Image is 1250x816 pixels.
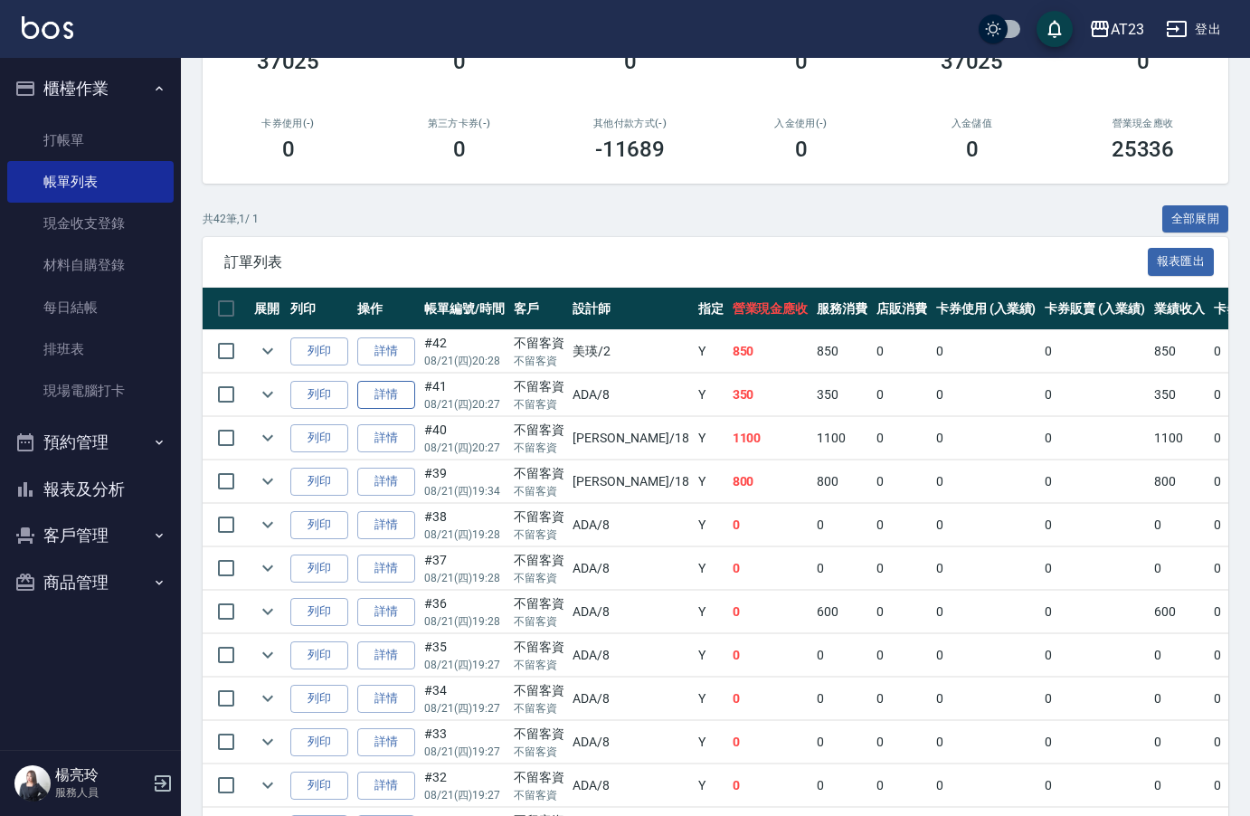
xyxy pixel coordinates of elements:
a: 帳單列表 [7,161,174,203]
td: 0 [1040,374,1150,416]
td: 0 [872,460,932,503]
button: expand row [254,381,281,408]
td: 美瑛 /2 [568,330,693,373]
th: 卡券販賣 (入業績) [1040,288,1150,330]
button: expand row [254,511,281,538]
h3: 25336 [1112,137,1175,162]
button: 列印 [290,381,348,409]
td: 0 [872,764,932,807]
td: 0 [1040,504,1150,546]
button: 列印 [290,641,348,669]
td: 0 [872,330,932,373]
td: 0 [872,634,932,677]
td: ADA /8 [568,764,693,807]
button: 全部展開 [1162,205,1229,233]
td: 350 [812,374,872,416]
div: 不留客資 [514,377,564,396]
a: 現場電腦打卡 [7,370,174,412]
h3: 0 [624,49,637,74]
a: 詳情 [357,381,415,409]
td: 0 [812,721,872,764]
button: 列印 [290,772,348,800]
td: Y [694,330,728,373]
td: 0 [1150,547,1209,590]
p: 不留客資 [514,396,564,413]
td: 0 [1040,634,1150,677]
span: 訂單列表 [224,253,1148,271]
td: 0 [1040,764,1150,807]
td: Y [694,634,728,677]
td: #34 [420,678,509,720]
button: expand row [254,685,281,712]
a: 報表匯出 [1148,252,1215,270]
td: 0 [932,634,1041,677]
div: 不留客資 [514,725,564,744]
h3: 0 [282,137,295,162]
td: 0 [872,374,932,416]
td: 0 [932,504,1041,546]
td: 800 [728,460,813,503]
td: #40 [420,417,509,460]
td: 350 [728,374,813,416]
th: 指定 [694,288,728,330]
button: expand row [254,598,281,625]
p: 08/21 (四) 19:28 [424,527,505,543]
td: 0 [932,721,1041,764]
td: Y [694,460,728,503]
button: 列印 [290,555,348,583]
a: 打帳單 [7,119,174,161]
button: expand row [254,728,281,755]
td: ADA /8 [568,374,693,416]
td: 0 [728,504,813,546]
th: 卡券使用 (入業績) [932,288,1041,330]
p: 不留客資 [514,353,564,369]
td: ADA /8 [568,721,693,764]
td: 0 [812,764,872,807]
td: #37 [420,547,509,590]
td: 0 [728,678,813,720]
h2: 第三方卡券(-) [395,118,523,129]
td: 600 [812,591,872,633]
td: 850 [1150,330,1209,373]
p: 08/21 (四) 19:28 [424,570,505,586]
td: ADA /8 [568,547,693,590]
div: 不留客資 [514,551,564,570]
div: 不留客資 [514,421,564,440]
a: 材料自購登錄 [7,244,174,286]
td: ADA /8 [568,504,693,546]
td: 0 [932,460,1041,503]
td: [PERSON_NAME] /18 [568,460,693,503]
p: 服務人員 [55,784,147,801]
td: 0 [1150,721,1209,764]
td: Y [694,547,728,590]
h3: 0 [453,49,466,74]
p: 不留客資 [514,570,564,586]
td: 0 [932,547,1041,590]
td: Y [694,678,728,720]
td: 0 [932,678,1041,720]
div: 不留客資 [514,638,564,657]
h2: 入金儲值 [908,118,1036,129]
h2: 其他付款方式(-) [566,118,694,129]
td: 0 [728,591,813,633]
th: 營業現金應收 [728,288,813,330]
td: 850 [812,330,872,373]
td: 0 [932,764,1041,807]
button: 報表匯出 [1148,248,1215,276]
th: 客戶 [509,288,569,330]
div: 不留客資 [514,681,564,700]
div: 不留客資 [514,768,564,787]
h3: 0 [1137,49,1150,74]
th: 店販消費 [872,288,932,330]
button: expand row [254,468,281,495]
h3: 37025 [941,49,1004,74]
h3: 0 [453,137,466,162]
a: 詳情 [357,641,415,669]
th: 設計師 [568,288,693,330]
p: 08/21 (四) 19:34 [424,483,505,499]
p: 08/21 (四) 20:28 [424,353,505,369]
h3: -11689 [595,137,666,162]
th: 操作 [353,288,420,330]
p: 08/21 (四) 19:28 [424,613,505,630]
td: 0 [812,547,872,590]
